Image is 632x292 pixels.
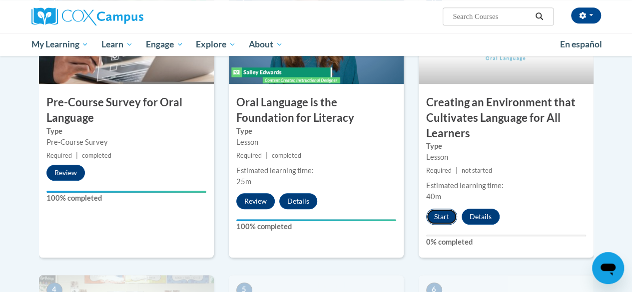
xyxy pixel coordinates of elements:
[46,191,206,193] div: Your progress
[139,33,190,56] a: Engage
[189,33,242,56] a: Explore
[236,152,262,159] span: Required
[560,39,602,49] span: En español
[452,10,532,22] input: Search Courses
[426,180,586,191] div: Estimated learning time:
[236,221,396,232] label: 100% completed
[266,152,268,159] span: |
[242,33,289,56] a: About
[76,152,78,159] span: |
[571,7,601,23] button: Account Settings
[31,7,143,25] img: Cox Campus
[462,167,492,174] span: not started
[279,193,317,209] button: Details
[229,95,404,126] h3: Oral Language is the Foundation for Literacy
[46,137,206,148] div: Pre-Course Survey
[272,152,301,159] span: completed
[31,38,88,50] span: My Learning
[46,152,72,159] span: Required
[249,38,283,50] span: About
[426,237,586,248] label: 0% completed
[196,38,236,50] span: Explore
[236,165,396,176] div: Estimated learning time:
[95,33,139,56] a: Learn
[24,33,609,56] div: Main menu
[426,209,457,225] button: Start
[236,177,251,186] span: 25m
[426,152,586,163] div: Lesson
[31,7,211,25] a: Cox Campus
[46,126,206,137] label: Type
[39,95,214,126] h3: Pre-Course Survey for Oral Language
[426,167,452,174] span: Required
[426,192,441,201] span: 40m
[82,152,111,159] span: completed
[419,95,594,141] h3: Creating an Environment that Cultivates Language for All Learners
[146,38,183,50] span: Engage
[46,165,85,181] button: Review
[236,126,396,137] label: Type
[236,137,396,148] div: Lesson
[236,219,396,221] div: Your progress
[456,167,458,174] span: |
[236,193,275,209] button: Review
[101,38,133,50] span: Learn
[554,34,609,55] a: En español
[46,193,206,204] label: 100% completed
[532,10,547,22] button: Search
[592,252,624,284] iframe: Button to launch messaging window
[426,141,586,152] label: Type
[25,33,95,56] a: My Learning
[462,209,500,225] button: Details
